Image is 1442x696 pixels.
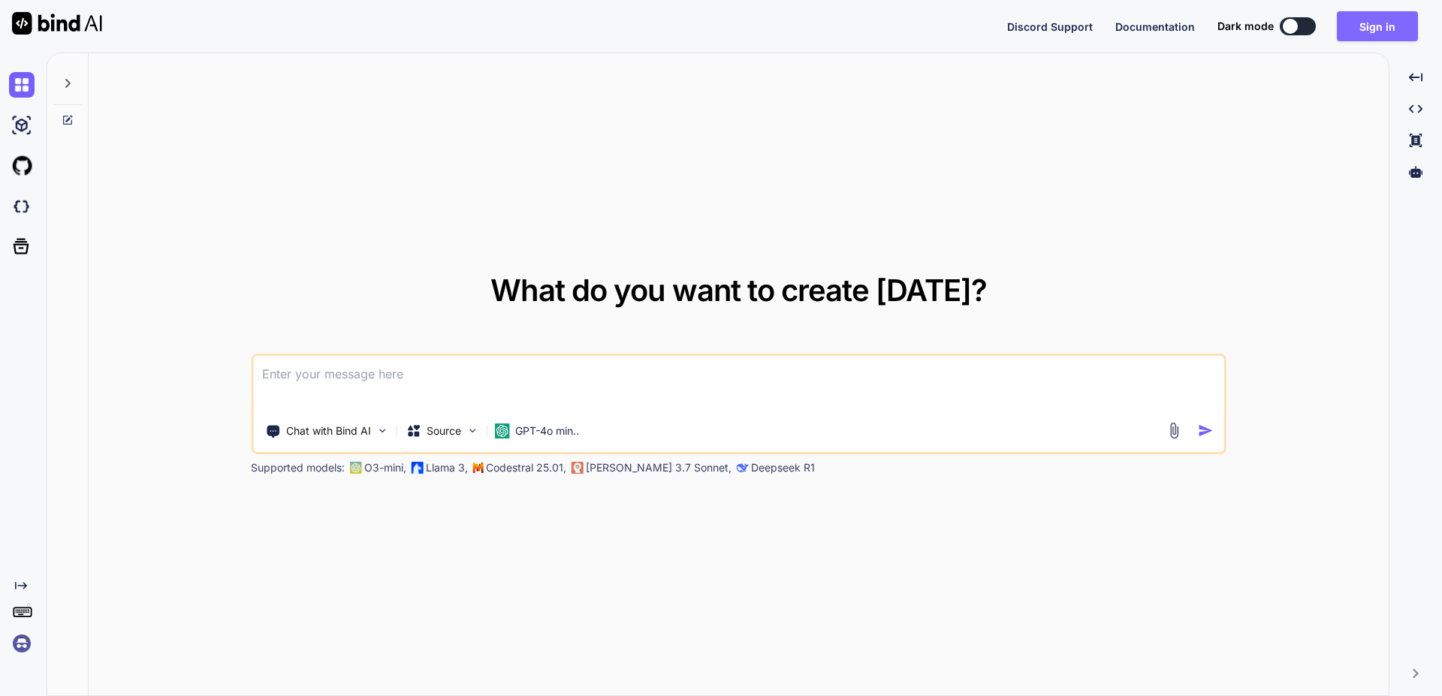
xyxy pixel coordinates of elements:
[494,423,509,438] img: GPT-4o mini
[9,113,35,138] img: ai-studio
[490,272,987,309] span: What do you want to create [DATE]?
[472,462,483,473] img: Mistral-AI
[751,460,815,475] p: Deepseek R1
[486,460,566,475] p: Codestral 25.01,
[466,424,478,437] img: Pick Models
[571,462,583,474] img: claude
[9,153,35,179] img: githubLight
[1007,20,1093,33] span: Discord Support
[376,424,388,437] img: Pick Tools
[515,423,579,438] p: GPT-4o min..
[1007,19,1093,35] button: Discord Support
[1166,422,1183,439] img: attachment
[427,423,461,438] p: Source
[251,460,345,475] p: Supported models:
[9,631,35,656] img: signin
[364,460,406,475] p: O3-mini,
[286,423,371,438] p: Chat with Bind AI
[426,460,468,475] p: Llama 3,
[1115,19,1195,35] button: Documentation
[1337,11,1418,41] button: Sign in
[1198,423,1214,438] img: icon
[411,462,423,474] img: Llama2
[736,462,748,474] img: claude
[349,462,361,474] img: GPT-4
[1115,20,1195,33] span: Documentation
[9,72,35,98] img: chat
[12,12,102,35] img: Bind AI
[586,460,732,475] p: [PERSON_NAME] 3.7 Sonnet,
[9,194,35,219] img: darkCloudIdeIcon
[1217,19,1274,34] span: Dark mode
